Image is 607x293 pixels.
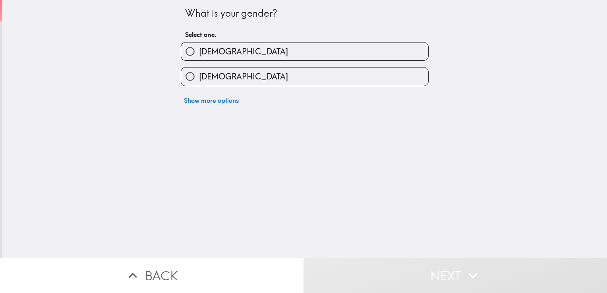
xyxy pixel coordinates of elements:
[181,93,242,108] button: Show more options
[199,71,288,82] span: [DEMOGRAPHIC_DATA]
[181,42,428,60] button: [DEMOGRAPHIC_DATA]
[185,30,424,39] h6: Select one.
[303,258,607,293] button: Next
[199,46,288,57] span: [DEMOGRAPHIC_DATA]
[185,7,424,20] div: What is your gender?
[181,67,428,85] button: [DEMOGRAPHIC_DATA]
